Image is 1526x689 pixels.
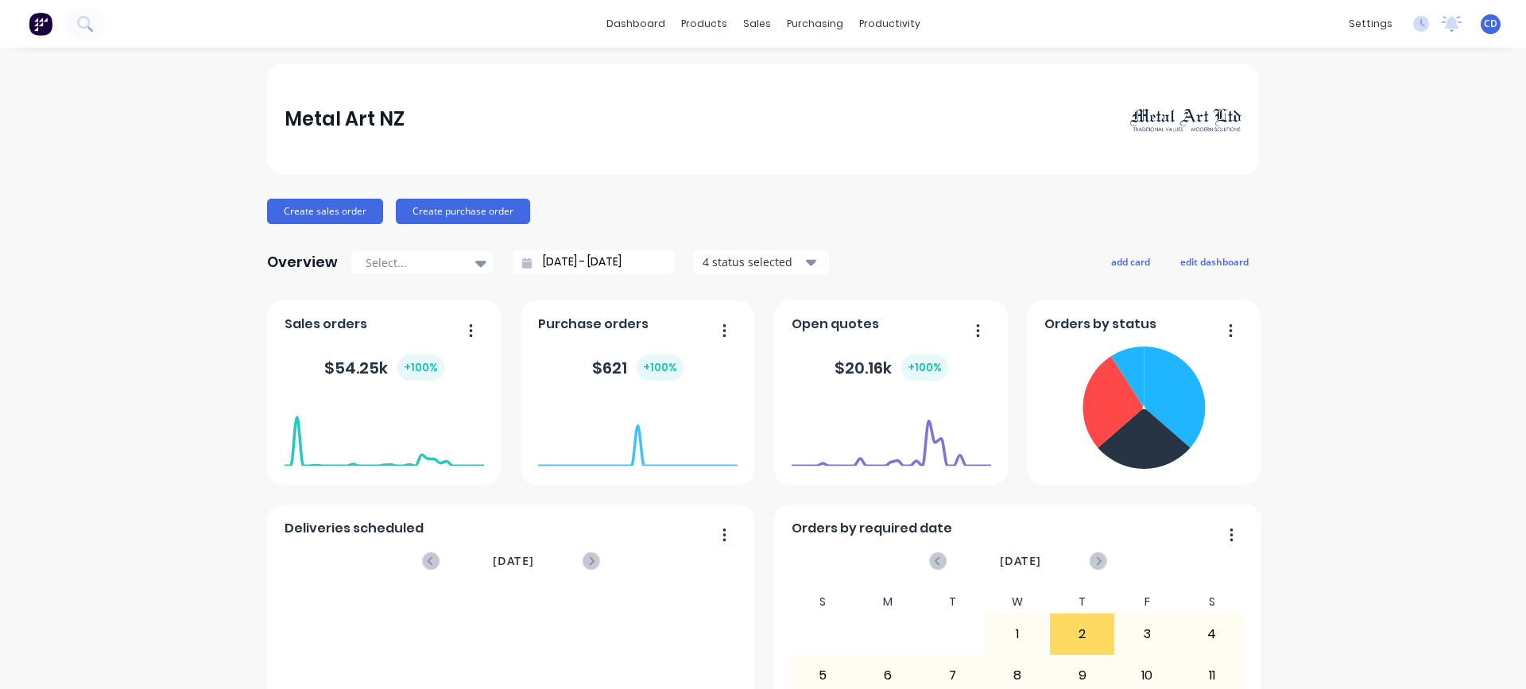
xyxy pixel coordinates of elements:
[267,199,383,224] button: Create sales order
[1484,17,1497,31] span: CD
[324,354,444,381] div: $ 54.25k
[267,246,338,278] div: Overview
[285,103,405,135] div: Metal Art NZ
[1114,590,1179,614] div: F
[1130,106,1241,133] img: Metal Art NZ
[835,354,948,381] div: $ 20.16k
[920,590,986,614] div: T
[1000,552,1041,570] span: [DATE]
[598,12,673,36] a: dashboard
[855,590,920,614] div: M
[637,354,684,381] div: + 100 %
[1051,614,1114,654] div: 2
[1341,12,1400,36] div: settings
[1179,590,1245,614] div: S
[1180,614,1244,654] div: 4
[1044,315,1156,334] span: Orders by status
[285,315,367,334] span: Sales orders
[285,519,424,538] span: Deliveries scheduled
[791,590,856,614] div: S
[694,250,829,274] button: 4 status selected
[397,354,444,381] div: + 100 %
[985,590,1050,614] div: W
[493,552,534,570] span: [DATE]
[538,315,649,334] span: Purchase orders
[592,354,684,381] div: $ 621
[735,12,779,36] div: sales
[1115,614,1179,654] div: 3
[1050,590,1115,614] div: T
[986,614,1049,654] div: 1
[779,12,851,36] div: purchasing
[396,199,530,224] button: Create purchase order
[29,12,52,36] img: Factory
[1101,251,1160,272] button: add card
[792,315,879,334] span: Open quotes
[851,12,928,36] div: productivity
[673,12,735,36] div: products
[703,254,803,270] div: 4 status selected
[901,354,948,381] div: + 100 %
[1170,251,1259,272] button: edit dashboard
